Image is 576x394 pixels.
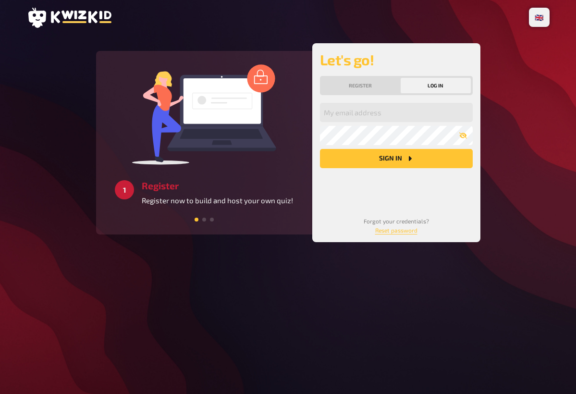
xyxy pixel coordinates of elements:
[320,149,473,168] button: Sign in
[142,180,293,191] h3: Register
[375,227,417,234] a: Reset password
[320,103,473,122] input: My email address
[115,180,134,199] div: 1
[364,218,429,234] small: Forgot your credentials?
[320,51,473,68] h2: Let's go!
[142,195,293,206] p: Register now to build and host your own quiz!
[531,10,548,25] li: 🇬🇧
[322,78,399,93] button: Register
[401,78,471,93] button: Log in
[132,64,276,165] img: log in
